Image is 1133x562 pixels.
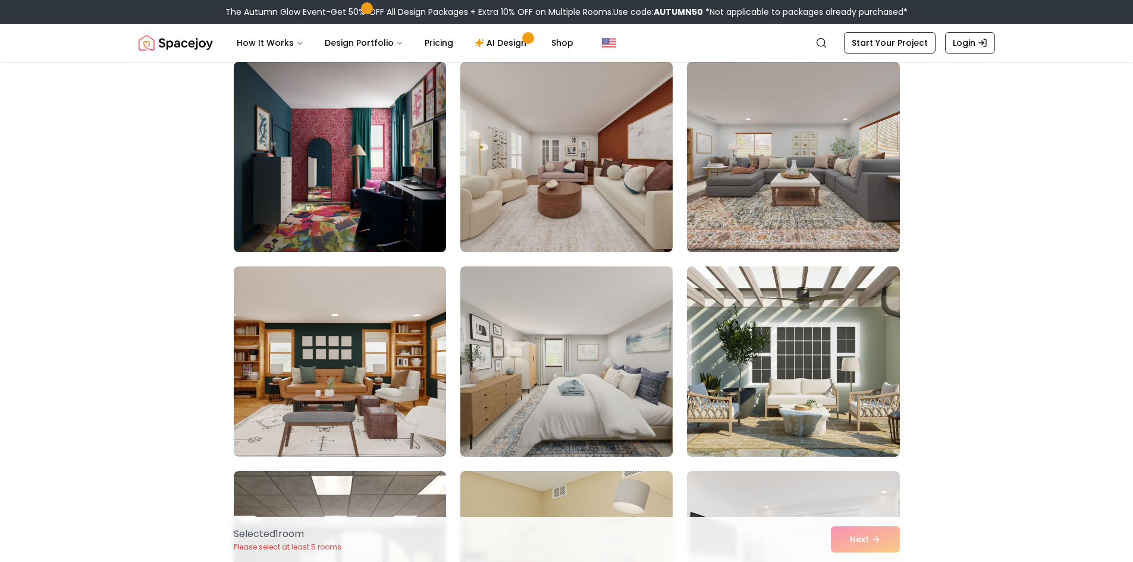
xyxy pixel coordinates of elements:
[227,31,583,55] nav: Main
[139,31,213,55] img: Spacejoy Logo
[687,266,899,457] img: Room room-15
[945,32,995,54] a: Login
[465,31,539,55] a: AI Design
[234,62,446,252] img: Room room-10
[687,62,899,252] img: Room room-12
[315,31,413,55] button: Design Portfolio
[139,24,995,62] nav: Global
[844,32,936,54] a: Start Your Project
[703,6,908,18] span: *Not applicable to packages already purchased*
[455,262,678,461] img: Room room-14
[225,6,908,18] div: The Autumn Glow Event-Get 50% OFF All Design Packages + Extra 10% OFF on Multiple Rooms.
[139,31,213,55] a: Spacejoy
[415,31,463,55] a: Pricing
[234,266,446,457] img: Room room-13
[234,542,341,552] p: Please select at least 5 rooms
[542,31,583,55] a: Shop
[654,6,703,18] b: AUTUMN50
[234,527,341,541] p: Selected 1 room
[227,31,313,55] button: How It Works
[460,62,673,252] img: Room room-11
[613,6,703,18] span: Use code:
[602,36,616,50] img: United States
